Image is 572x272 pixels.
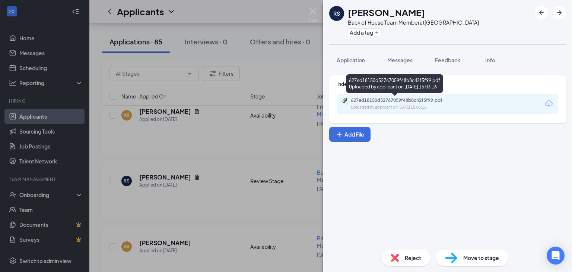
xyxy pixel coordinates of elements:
div: Back of House Team Member at [GEOGRAPHIC_DATA] [348,19,479,26]
svg: Paperclip [342,97,348,103]
svg: Download [544,99,553,108]
span: Move to stage [463,254,499,262]
div: Uploaded by applicant on [DATE] 15:03:16 [351,104,463,110]
span: Feedback [435,57,460,63]
span: Messages [387,57,413,63]
div: 627ed18150d52767059f48b8c42f5f99.pdf Uploaded by applicant on [DATE] 15:03:16 [346,74,443,93]
svg: ArrowRight [555,8,564,17]
div: Indeed Resume [337,81,558,87]
svg: Plus [375,30,379,35]
span: Application [337,57,365,63]
svg: ArrowLeftNew [537,8,546,17]
div: RS [333,10,340,17]
svg: Plus [336,131,343,138]
button: ArrowRight [553,6,566,19]
a: Paperclip627ed18150d52767059f48b8c42f5f99.pdfUploaded by applicant on [DATE] 15:03:16 [342,97,463,110]
button: ArrowLeftNew [535,6,548,19]
div: Open Intercom Messenger [547,247,565,265]
span: Info [485,57,495,63]
div: 627ed18150d52767059f48b8c42f5f99.pdf [351,97,455,103]
h1: [PERSON_NAME] [348,6,425,19]
button: PlusAdd a tag [348,28,381,36]
span: Reject [405,254,421,262]
button: Add FilePlus [329,127,371,142]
